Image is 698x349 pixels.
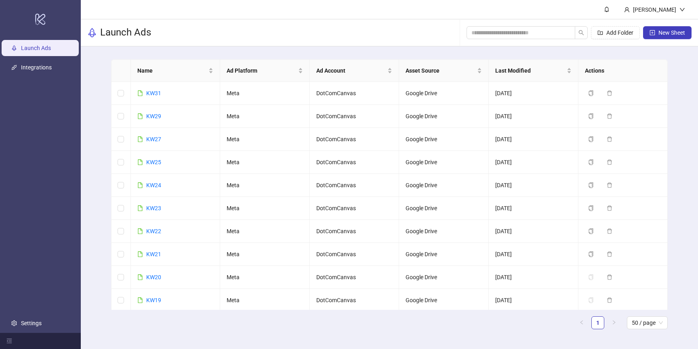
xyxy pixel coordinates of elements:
[399,197,489,220] td: Google Drive
[575,316,588,329] li: Previous Page
[399,151,489,174] td: Google Drive
[608,316,620,329] li: Next Page
[588,182,594,188] span: copy
[489,128,578,151] td: [DATE]
[100,26,151,39] h3: Launch Ads
[406,66,475,75] span: Asset Source
[316,66,386,75] span: Ad Account
[21,64,52,71] a: Integrations
[310,197,399,220] td: DotComCanvas
[146,136,161,142] a: KW27
[146,113,161,119] a: KW29
[137,228,143,234] span: file
[310,105,399,128] td: DotComCanvas
[604,6,610,12] span: bell
[310,151,399,174] td: DotComCanvas
[489,60,578,82] th: Last Modified
[588,205,594,211] span: copy
[137,205,143,211] span: file
[310,60,399,82] th: Ad Account
[399,128,489,151] td: Google Drive
[607,182,612,188] span: delete
[137,159,143,165] span: file
[220,266,310,289] td: Meta
[137,251,143,257] span: file
[21,320,42,326] a: Settings
[624,7,630,13] span: user
[220,82,310,105] td: Meta
[585,295,600,305] button: The sheet needs to be migrated before it can be duplicated. Please open the sheet to migrate it.
[607,136,612,142] span: delete
[607,251,612,257] span: delete
[146,182,161,188] a: KW24
[310,174,399,197] td: DotComCanvas
[489,266,578,289] td: [DATE]
[607,297,612,303] span: delete
[227,66,296,75] span: Ad Platform
[575,316,588,329] button: left
[588,251,594,257] span: copy
[588,159,594,165] span: copy
[137,274,143,280] span: file
[399,82,489,105] td: Google Drive
[310,220,399,243] td: DotComCanvas
[220,243,310,266] td: Meta
[310,289,399,312] td: DotComCanvas
[310,82,399,105] td: DotComCanvas
[607,205,612,211] span: delete
[137,90,143,96] span: file
[627,316,668,329] div: Page Size
[399,289,489,312] td: Google Drive
[578,30,584,36] span: search
[310,128,399,151] td: DotComCanvas
[489,105,578,128] td: [DATE]
[489,174,578,197] td: [DATE]
[578,60,668,82] th: Actions
[607,274,612,280] span: delete
[146,297,161,303] a: KW19
[588,136,594,142] span: copy
[489,289,578,312] td: [DATE]
[643,26,692,39] button: New Sheet
[630,5,679,14] div: [PERSON_NAME]
[608,316,620,329] button: right
[220,197,310,220] td: Meta
[592,317,604,329] a: 1
[131,60,221,82] th: Name
[146,205,161,211] a: KW23
[588,113,594,119] span: copy
[220,174,310,197] td: Meta
[489,197,578,220] td: [DATE]
[146,228,161,234] a: KW22
[399,174,489,197] td: Google Drive
[220,128,310,151] td: Meta
[6,338,12,344] span: menu-fold
[489,243,578,266] td: [DATE]
[489,82,578,105] td: [DATE]
[146,90,161,96] a: KW31
[220,151,310,174] td: Meta
[21,45,51,51] a: Launch Ads
[489,220,578,243] td: [DATE]
[579,320,584,325] span: left
[591,26,640,39] button: Add Folder
[146,159,161,165] a: KW25
[310,243,399,266] td: DotComCanvas
[679,7,685,13] span: down
[399,60,489,82] th: Asset Source
[310,266,399,289] td: DotComCanvas
[399,105,489,128] td: Google Drive
[489,151,578,174] td: [DATE]
[606,29,633,36] span: Add Folder
[607,90,612,96] span: delete
[399,220,489,243] td: Google Drive
[632,317,663,329] span: 50 / page
[612,320,616,325] span: right
[87,28,97,38] span: rocket
[220,60,310,82] th: Ad Platform
[658,29,685,36] span: New Sheet
[137,113,143,119] span: file
[220,105,310,128] td: Meta
[146,251,161,257] a: KW21
[137,66,207,75] span: Name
